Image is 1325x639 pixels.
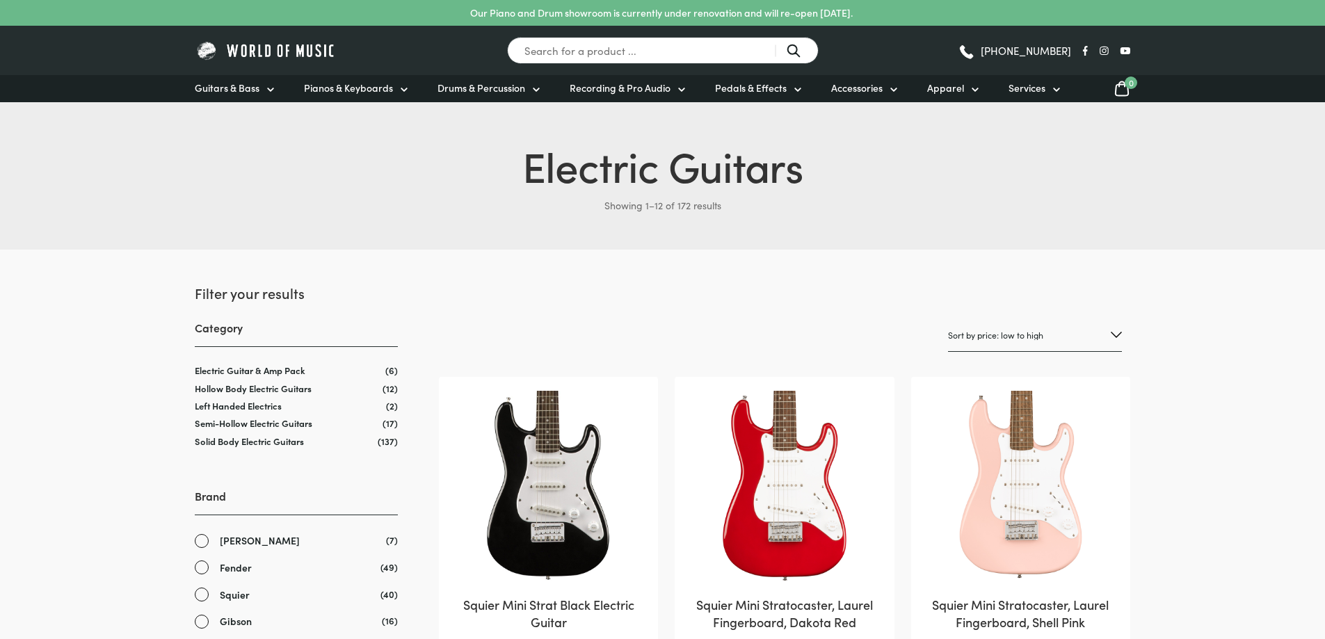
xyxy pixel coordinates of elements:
[453,391,644,582] img: Squier Mini Strat Black
[195,364,305,377] a: Electric Guitar & Amp Pack
[925,596,1116,631] h2: Squier Mini Stratocaster, Laurel Fingerboard, Shell Pink
[386,533,398,547] span: (7)
[380,587,398,601] span: (40)
[948,319,1122,352] select: Shop order
[378,435,398,447] span: (137)
[1123,486,1325,639] iframe: Chat with our support team
[437,81,525,95] span: Drums & Percussion
[383,382,398,394] span: (12)
[831,81,883,95] span: Accessories
[195,416,312,430] a: Semi-Hollow Electric Guitars
[386,400,398,412] span: (2)
[925,391,1116,582] img: Squier Mini Strat Shell Pink Body
[383,417,398,429] span: (17)
[195,382,312,395] a: Hollow Body Electric Guitars
[195,40,337,61] img: World of Music
[689,596,880,631] h2: Squier Mini Stratocaster, Laurel Fingerboard, Dakota Red
[195,194,1130,216] p: Showing 1–12 of 172 results
[195,136,1130,194] h1: Electric Guitars
[220,587,250,603] span: Squier
[927,81,964,95] span: Apparel
[380,560,398,574] span: (49)
[689,391,880,582] img: Squier Mini Strat Dakota Red Body
[453,596,644,631] h2: Squier Mini Strat Black Electric Guitar
[195,320,398,347] h3: Category
[958,40,1071,61] a: [PHONE_NUMBER]
[195,81,259,95] span: Guitars & Bass
[195,560,398,576] a: Fender
[195,613,398,629] a: Gibson
[715,81,787,95] span: Pedals & Effects
[385,364,398,376] span: (6)
[220,533,300,549] span: [PERSON_NAME]
[382,613,398,628] span: (16)
[470,6,853,20] p: Our Piano and Drum showroom is currently under renovation and will re-open [DATE].
[195,399,282,412] a: Left Handed Electrics
[195,488,398,515] h3: Brand
[1125,76,1137,89] span: 0
[195,435,304,448] a: Solid Body Electric Guitars
[220,613,252,629] span: Gibson
[570,81,670,95] span: Recording & Pro Audio
[1009,81,1045,95] span: Services
[195,533,398,549] a: [PERSON_NAME]
[981,45,1071,56] span: [PHONE_NUMBER]
[304,81,393,95] span: Pianos & Keyboards
[507,37,819,64] input: Search for a product ...
[220,560,252,576] span: Fender
[195,587,398,603] a: Squier
[195,283,398,302] h2: Filter your results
